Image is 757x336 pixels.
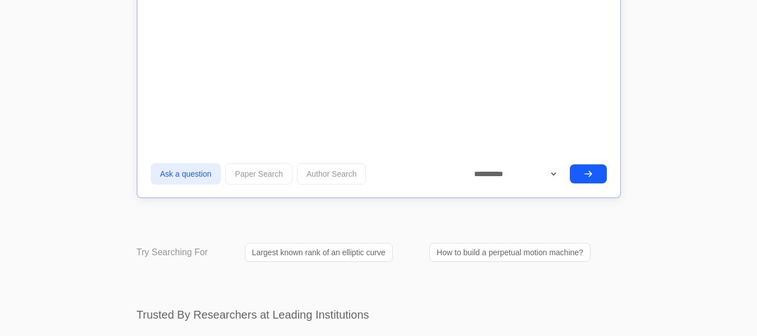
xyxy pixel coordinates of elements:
[297,163,366,185] button: Author Search
[225,163,292,185] button: Paper Search
[137,307,621,323] h2: Trusted By Researchers at Leading Institutions
[429,243,591,262] a: How to build a perpetual motion machine?
[151,163,221,185] button: Ask a question
[245,243,393,262] a: Largest known rank of an elliptic curve
[137,246,208,259] p: Try Searching For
